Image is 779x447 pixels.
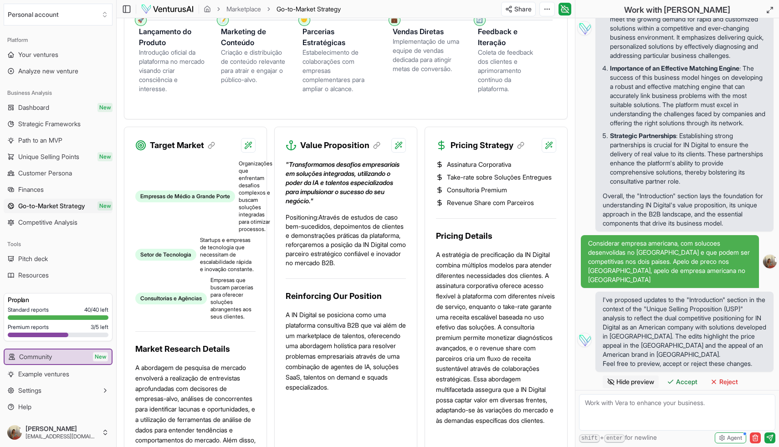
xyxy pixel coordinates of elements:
[18,185,44,194] span: Finances
[150,139,215,152] h3: Target Market
[4,64,113,78] a: Analyze new venture
[135,249,196,261] div: Setor de Tecnologia
[4,400,113,414] a: Help
[603,191,766,228] p: Overall, the "Introduction" section lays the foundation for understanding IN Digital's value prop...
[286,310,406,393] p: A IN Digital se posiciona como uma plataforma consultiva B2B que vai além de um marketplace de ta...
[18,136,62,145] span: Path to an MVP
[18,370,69,379] span: Example ventures
[300,139,380,152] h3: Value Proposition
[577,21,592,36] img: Vera
[610,64,739,72] strong: Importance of an Effective Matching Engine
[391,16,398,24] div: 💼
[501,2,536,16] button: Share
[577,333,592,347] img: Vera
[727,434,742,442] span: Agent
[436,230,556,242] h3: Pricing Details
[302,48,378,93] div: Estabelecimento de colaborações com empresas complementares para ampliar o alcance.
[4,199,113,213] a: Go-to-Market StrategyNew
[4,237,113,252] div: Tools
[616,377,654,386] span: Hide preview
[200,236,256,273] span: Startups e empresas de tecnologia que necessitam de escalabilidade rápida e inovação constante.
[478,26,538,48] h3: Feedback e Iteração
[204,5,341,14] nav: breadcrumb
[676,377,697,386] span: Accept
[4,100,113,115] a: DashboardNew
[579,433,657,443] span: + for newline
[18,201,85,211] span: Go-to-Market Strategy
[393,26,463,37] h3: Vendas Diretas
[135,343,256,355] h3: Market Research Details
[4,86,113,100] div: Business Analysis
[286,213,406,267] p: Positioning: Através de estudos de caso bem-sucedidos, depoimentos de clientes e demonstrações pr...
[436,250,556,426] p: A estratégia de precificação da IN Digital combina múltiplos modelos para atender diferentes nece...
[4,133,113,148] a: Path to an MVP
[610,131,766,186] p: : Establishing strong partnerships is crucial for IN Digital to ensure the delivery of real value...
[93,352,108,361] span: New
[4,47,113,62] a: Your ventures
[579,434,600,443] kbd: shift
[436,173,556,182] li: Take-rate sobre Soluções Entregues
[610,5,766,60] p: : The platform is designed to meet the growing demand for rapid and customized solutions within a...
[4,117,113,131] a: Strategic Frameworks
[719,377,738,386] span: Reject
[18,119,81,128] span: Strategic Frameworks
[221,48,287,84] div: Criação e distribuição de conteúdo relevante para atrair e engajar o público-alvo.
[715,432,746,443] button: Agent
[286,290,406,303] h3: Reinforcing Our Position
[4,182,113,197] a: Finances
[18,271,49,280] span: Resources
[18,402,31,411] span: Help
[476,16,483,24] div: 🔄
[18,50,58,59] span: Your ventures
[19,352,52,361] span: Community
[4,33,113,47] div: Platform
[139,26,206,48] h3: Lançamento do Produto
[4,383,113,398] button: Settings
[8,306,49,313] span: Standard reports
[4,268,113,283] a: Resources
[18,218,77,227] span: Competitive Analysis
[436,185,556,195] li: Consultoria Premium
[5,349,112,364] a: CommunityNew
[706,375,743,388] button: Reject
[514,5,532,14] span: Share
[763,255,777,268] img: ACg8ocJf9tJd5aIev6b7nNw8diO3ZVKMYfKqSiqq4VeG3JP3iguviiI=s96-c
[277,5,341,14] span: Go-to-Market Strategy
[436,160,556,169] li: Assinatura Corporativa
[4,252,113,266] a: Pitch deck
[8,295,108,304] h3: Pro plan
[135,293,207,304] div: Consultorias e Agências
[436,198,556,207] li: Revenue Share com Parceiros
[286,160,406,206] p: "Transformamos desafios empresariais em soluções integradas, utilizando o poder da IA e talentos ...
[604,434,625,443] kbd: enter
[18,386,41,395] span: Settings
[135,190,235,202] div: Empresas de Médio a Grande Porte
[18,169,72,178] span: Customer Persona
[97,201,113,211] span: New
[139,48,206,93] div: Introdução oficial da plataforma no mercado visando criar consciência e interesse.
[7,425,22,440] img: ACg8ocJf9tJd5aIev6b7nNw8diO3ZVKMYfKqSiqq4VeG3JP3iguviiI=s96-c
[18,67,78,76] span: Analyze new venture
[4,421,113,443] button: [PERSON_NAME][EMAIL_ADDRESS][DOMAIN_NAME]
[4,4,113,26] button: Select an organization
[4,215,113,230] a: Competitive Analysis
[603,375,659,388] button: Hide preview
[662,375,702,388] button: Accept
[239,160,272,233] span: Organizações que enfrentam desafios complexos e buscam soluções integradas para otimizar processos.
[97,152,113,161] span: New
[219,16,226,24] div: 📝
[137,16,144,24] div: 🚀
[451,139,524,152] h3: Pricing Strategy
[624,4,730,16] h2: Work with [PERSON_NAME]
[610,64,766,128] p: : The success of this business model hinges on developing a robust and effective matching engine ...
[91,324,108,331] span: 3 / 5 left
[603,295,766,359] p: I've proposed updates to the "Introduction" section in the context of the "Unique Selling Proposi...
[84,306,108,313] span: 40 / 40 left
[393,37,463,73] div: Implementação de uma equipe de vendas dedicada para atingir metas de conversão.
[18,152,79,161] span: Unique Selling Points
[18,254,48,263] span: Pitch deck
[97,103,113,112] span: New
[210,277,256,320] span: Empresas que buscam parcerias para oferecer soluções abrangentes aos seus clientes.
[4,149,113,164] a: Unique Selling PointsNew
[277,5,341,13] span: Go-to-Market Strategy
